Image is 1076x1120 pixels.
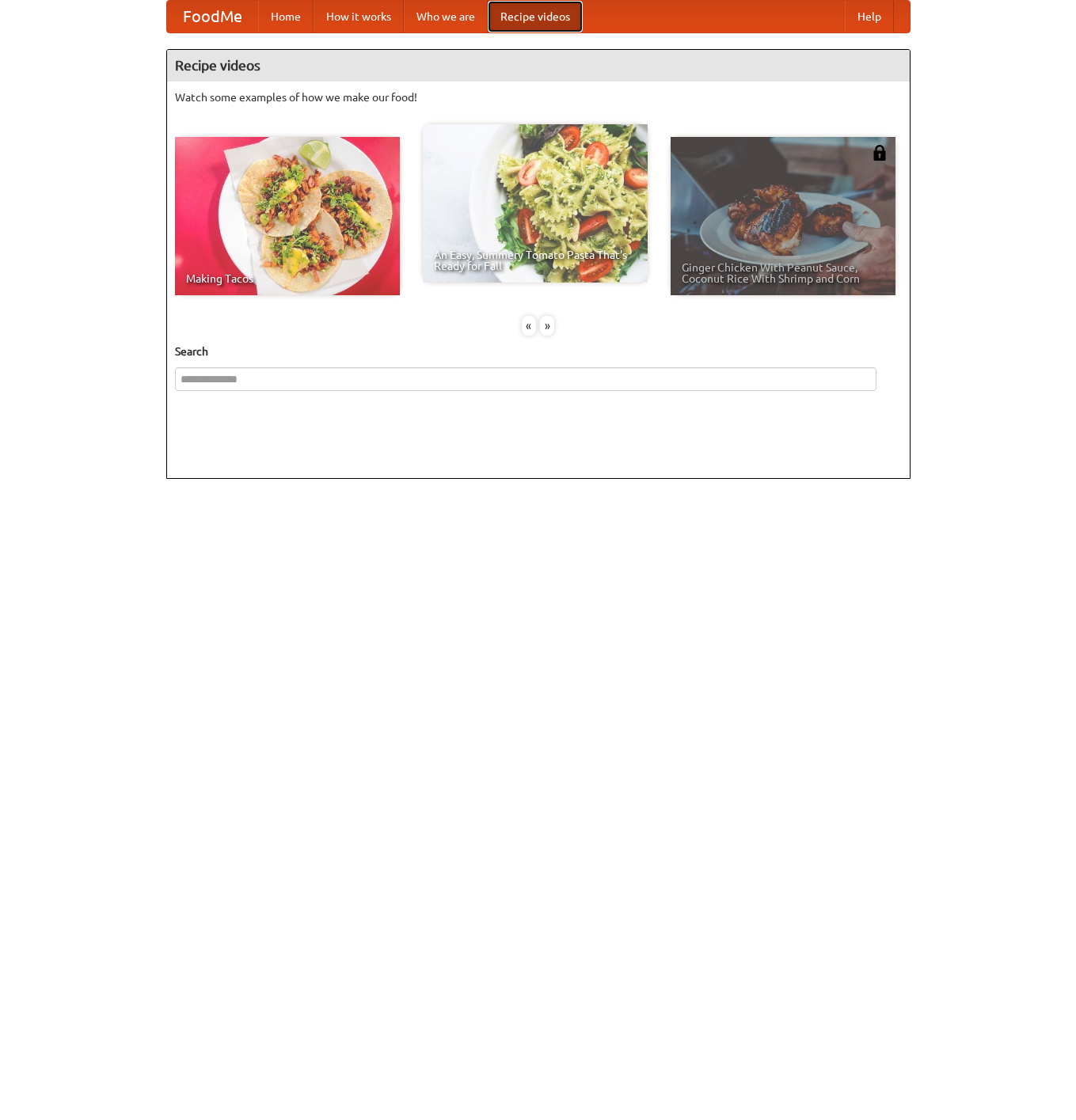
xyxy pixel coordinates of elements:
span: Making Tacos [186,273,389,284]
a: Who we are [404,1,488,32]
a: How it works [314,1,404,32]
a: Help [845,1,894,32]
p: Watch some examples of how we make our food! [175,89,902,105]
a: Home [258,1,314,32]
a: Recipe videos [488,1,583,32]
a: An Easy, Summery Tomato Pasta That's Ready for Fall [423,124,648,283]
h5: Search [175,344,902,359]
img: 483408.png [872,145,888,161]
h4: Recipe videos [167,50,910,82]
div: « [522,316,536,336]
a: FoodMe [167,1,258,32]
div: » [540,316,554,336]
a: Making Tacos [175,137,400,295]
span: An Easy, Summery Tomato Pasta That's Ready for Fall [434,249,637,271]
